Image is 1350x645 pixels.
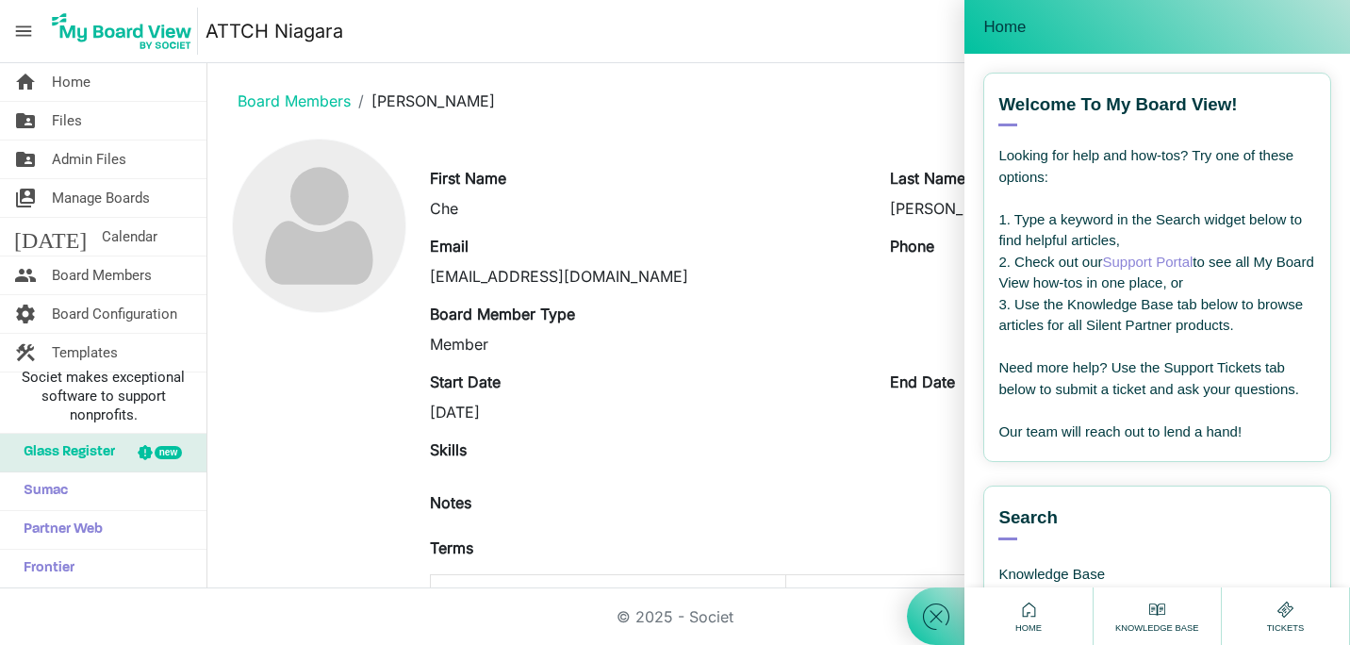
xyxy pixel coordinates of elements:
[102,218,157,256] span: Calendar
[14,63,37,101] span: home
[890,371,955,393] label: End Date
[998,252,1316,294] div: 2. Check out our to see all My Board View how-tos in one place, or
[52,102,82,140] span: Files
[14,295,37,333] span: settings
[14,434,115,471] span: Glass Register
[998,145,1316,188] div: Looking for help and how-tos? Try one of these options:
[430,491,471,514] label: Notes
[14,472,68,510] span: Sumac
[52,179,150,217] span: Manage Boards
[14,218,87,256] span: [DATE]
[430,197,861,220] div: Che
[430,371,501,393] label: Start Date
[890,167,965,190] label: Last Name
[983,18,1026,37] span: Home
[52,63,91,101] span: Home
[206,12,343,50] a: ATTCH Niagara
[890,235,934,257] label: Phone
[430,235,469,257] label: Email
[1011,598,1046,635] div: Home
[430,401,861,423] div: [DATE]
[233,140,405,312] img: no-profile-picture.svg
[617,607,733,626] a: © 2025 - Societ
[155,446,182,459] div: new
[430,265,861,288] div: [EMAIL_ADDRESS][DOMAIN_NAME]
[6,13,41,49] span: menu
[998,505,1058,530] span: Search
[998,357,1316,400] div: Need more help? Use the Support Tickets tab below to submit a ticket and ask your questions.
[46,8,198,55] img: My Board View Logo
[430,438,467,461] label: Skills
[1111,621,1203,635] span: Knowledge Base
[430,167,506,190] label: First Name
[1011,621,1046,635] span: Home
[52,295,177,333] span: Board Configuration
[238,91,351,110] a: Board Members
[430,537,473,559] label: Terms
[46,8,206,55] a: My Board View Logo
[430,333,861,356] div: Member
[430,303,575,325] label: Board Member Type
[1262,621,1309,635] span: Tickets
[1111,598,1203,635] div: Knowledge Base
[14,334,37,372] span: construction
[14,511,103,549] span: Partner Web
[52,334,118,372] span: Templates
[1102,254,1193,270] a: Support Portal
[14,550,74,587] span: Frontier
[998,540,1262,584] div: Knowledge Base
[998,294,1316,337] div: 3. Use the Knowledge Base tab below to browse articles for all Silent Partner products.
[52,256,152,294] span: Board Members
[890,197,1321,220] div: [PERSON_NAME]
[998,422,1316,443] div: Our team will reach out to lend a hand!
[1262,598,1309,635] div: Tickets
[998,92,1316,126] div: Welcome to My Board View!
[8,368,198,424] span: Societ makes exceptional software to support nonprofits.
[14,102,37,140] span: folder_shared
[351,90,495,112] li: [PERSON_NAME]
[998,209,1316,252] div: 1. Type a keyword in the Search widget below to find helpful articles,
[14,256,37,294] span: people
[14,141,37,178] span: folder_shared
[52,141,126,178] span: Admin Files
[14,179,37,217] span: switch_account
